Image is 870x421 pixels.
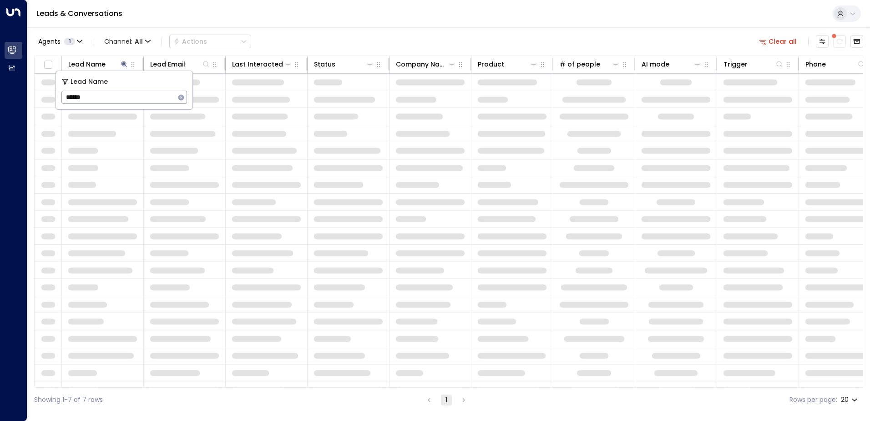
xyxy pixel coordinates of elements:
[755,35,801,48] button: Clear all
[64,38,75,45] span: 1
[423,394,470,406] nav: pagination navigation
[805,59,866,70] div: Phone
[38,38,61,45] span: Agents
[135,38,143,45] span: All
[805,59,826,70] div: Phone
[850,35,863,48] button: Archived Leads
[68,59,106,70] div: Lead Name
[478,59,538,70] div: Product
[396,59,447,70] div: Company Name
[169,35,251,48] div: Button group with a nested menu
[723,59,784,70] div: Trigger
[232,59,293,70] div: Last Interacted
[173,37,207,46] div: Actions
[34,35,86,48] button: Agents1
[101,35,154,48] span: Channel:
[314,59,335,70] div: Status
[841,393,860,406] div: 20
[232,59,283,70] div: Last Interacted
[68,59,129,70] div: Lead Name
[560,59,620,70] div: # of people
[314,59,374,70] div: Status
[396,59,456,70] div: Company Name
[169,35,251,48] button: Actions
[34,395,103,405] div: Showing 1-7 of 7 rows
[833,35,846,48] span: There are new threads available. Refresh the grid to view the latest updates.
[642,59,669,70] div: AI mode
[816,35,829,48] button: Customize
[723,59,748,70] div: Trigger
[36,8,122,19] a: Leads & Conversations
[441,395,452,406] button: page 1
[150,59,211,70] div: Lead Email
[478,59,504,70] div: Product
[150,59,185,70] div: Lead Email
[642,59,702,70] div: AI mode
[560,59,600,70] div: # of people
[789,395,837,405] label: Rows per page:
[101,35,154,48] button: Channel:All
[71,77,108,87] span: Lead Name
